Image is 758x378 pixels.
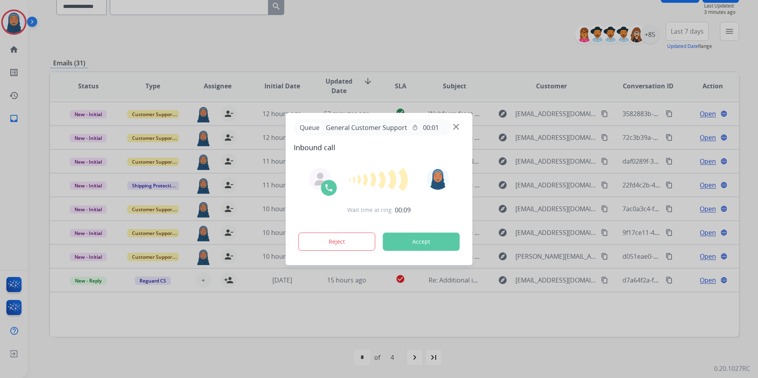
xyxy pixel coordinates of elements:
[323,123,410,132] span: General Customer Support
[299,233,375,251] button: Reject
[324,183,334,193] img: call-icon
[314,173,327,185] img: agent-avatar
[427,168,449,190] img: avatar
[383,233,460,251] button: Accept
[412,124,418,131] mat-icon: timer
[714,364,750,373] p: 0.20.1027RC
[297,122,323,132] p: Queue
[423,123,439,132] span: 00:01
[347,206,393,214] span: Wait time at ring:
[294,142,465,153] span: Inbound call
[395,205,411,215] span: 00:09
[453,124,459,130] img: close-button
